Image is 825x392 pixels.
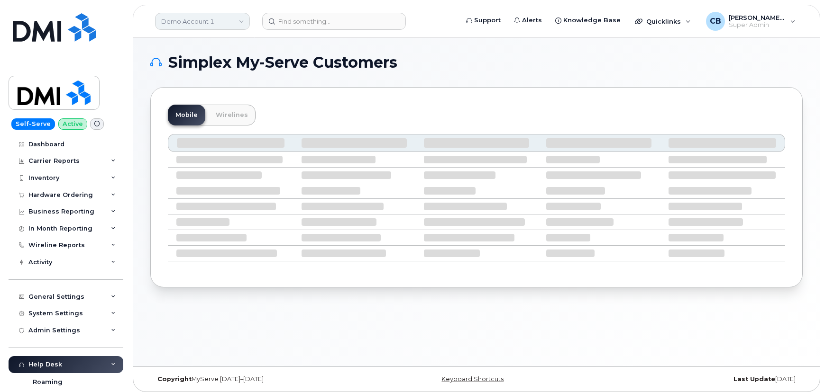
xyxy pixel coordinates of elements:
[168,105,205,125] a: Mobile
[733,375,775,383] strong: Last Update
[168,55,397,70] span: Simplex My-Serve Customers
[150,375,368,383] div: MyServe [DATE]–[DATE]
[157,375,192,383] strong: Copyright
[208,105,256,125] a: Wirelines
[585,375,803,383] div: [DATE]
[441,375,504,383] a: Keyboard Shortcuts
